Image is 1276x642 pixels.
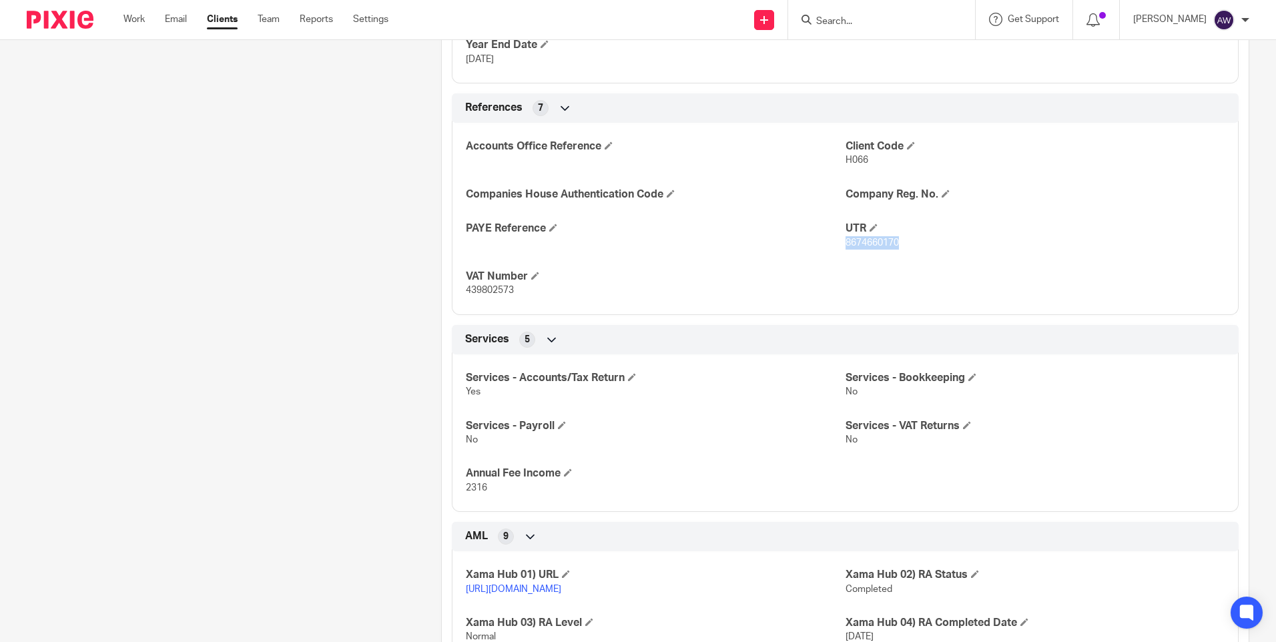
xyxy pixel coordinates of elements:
span: References [465,101,523,115]
h4: Companies House Authentication Code [466,188,845,202]
h4: PAYE Reference [466,222,845,236]
h4: Xama Hub 02) RA Status [846,568,1225,582]
h4: VAT Number [466,270,845,284]
a: Work [123,13,145,26]
span: 439802573 [466,286,514,295]
span: Services [465,332,509,346]
img: svg%3E [1213,9,1235,31]
p: [PERSON_NAME] [1133,13,1207,26]
span: Normal [466,632,496,641]
span: No [846,387,858,396]
span: [DATE] [466,55,494,64]
span: [DATE] [846,632,874,641]
span: 9 [503,530,509,543]
h4: Services - Accounts/Tax Return [466,371,845,385]
a: Reports [300,13,333,26]
h4: Xama Hub 01) URL [466,568,845,582]
a: Clients [207,13,238,26]
span: AML [465,529,488,543]
span: 7 [538,101,543,115]
h4: Xama Hub 03) RA Level [466,616,845,630]
span: No [846,435,858,444]
h4: Client Code [846,139,1225,153]
a: Team [258,13,280,26]
img: Pixie [27,11,93,29]
span: No [466,435,478,444]
span: 2316 [466,483,487,493]
span: Completed [846,585,892,594]
span: Get Support [1008,15,1059,24]
span: 5 [525,333,530,346]
h4: Xama Hub 04) RA Completed Date [846,616,1225,630]
input: Search [815,16,935,28]
span: H066 [846,155,868,165]
h4: Services - VAT Returns [846,419,1225,433]
h4: Annual Fee Income [466,466,845,480]
h4: Year End Date [466,38,845,52]
h4: Company Reg. No. [846,188,1225,202]
span: Yes [466,387,481,396]
h4: Services - Bookkeeping [846,371,1225,385]
h4: Services - Payroll [466,419,845,433]
a: [URL][DOMAIN_NAME] [466,585,561,594]
span: 8674660170 [846,238,899,248]
a: Settings [353,13,388,26]
a: Email [165,13,187,26]
h4: UTR [846,222,1225,236]
h4: Accounts Office Reference [466,139,845,153]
